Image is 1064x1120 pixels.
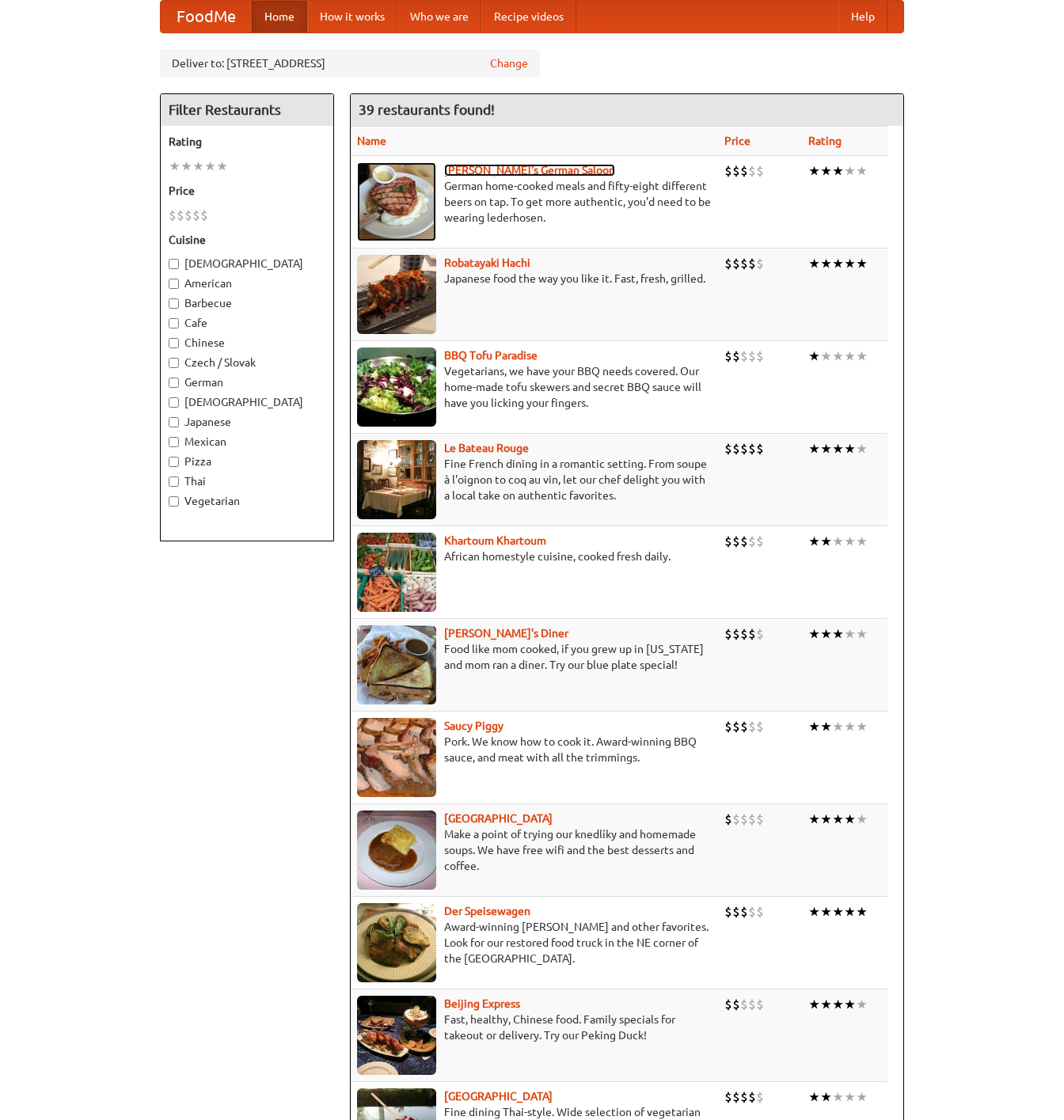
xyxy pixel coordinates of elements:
li: $ [756,811,764,828]
img: tofuparadise.jpg [357,347,436,427]
li: ★ [180,158,192,175]
a: Name [357,135,386,147]
li: ★ [216,158,228,175]
b: Robatayaki Hachi [444,256,530,269]
li: $ [756,1088,764,1106]
li: $ [748,162,756,180]
li: ★ [844,625,856,643]
input: American [169,279,179,289]
li: ★ [844,903,856,921]
li: ★ [844,1088,856,1106]
li: $ [724,718,732,735]
li: ★ [856,996,868,1013]
b: Der Speisewagen [444,905,530,917]
li: ★ [832,625,844,643]
p: Vegetarians, we have your BBQ needs covered. Our home-made tofu skewers and secret BBQ sauce will... [357,363,712,411]
a: Price [724,135,750,147]
li: ★ [844,996,856,1013]
input: German [169,378,179,388]
h4: Filter Restaurants [161,94,333,126]
li: $ [748,440,756,457]
li: ★ [820,347,832,365]
p: Make a point of trying our knedlíky and homemade soups. We have free wifi and the best desserts a... [357,826,712,874]
li: ★ [820,255,832,272]
li: ★ [856,347,868,365]
li: $ [756,347,764,365]
li: ★ [808,255,820,272]
li: $ [724,811,732,828]
li: $ [724,996,732,1013]
input: Chinese [169,338,179,348]
p: Award-winning [PERSON_NAME] and other favorites. Look for our restored food truck in the NE corne... [357,919,712,966]
input: Czech / Slovak [169,358,179,368]
label: Mexican [169,434,325,450]
li: $ [724,255,732,272]
h5: Cuisine [169,232,325,248]
li: ★ [844,162,856,180]
img: robatayaki.jpg [357,255,436,334]
li: ★ [832,440,844,457]
li: ★ [808,162,820,180]
li: $ [740,996,748,1013]
li: ★ [820,162,832,180]
li: $ [740,811,748,828]
input: Pizza [169,457,179,467]
li: $ [732,903,740,921]
li: $ [732,996,740,1013]
h5: Rating [169,134,325,150]
b: [GEOGRAPHIC_DATA] [444,1090,553,1103]
li: ★ [856,811,868,828]
li: ★ [808,625,820,643]
a: BBQ Tofu Paradise [444,349,538,362]
li: $ [740,533,748,550]
li: $ [756,440,764,457]
a: [GEOGRAPHIC_DATA] [444,812,553,825]
a: Who we are [397,1,481,32]
img: czechpoint.jpg [357,811,436,890]
p: Pork. We know how to cook it. Award-winning BBQ sauce, and meat with all the trimmings. [357,734,712,765]
input: Japanese [169,417,179,427]
input: [DEMOGRAPHIC_DATA] [169,259,179,269]
li: $ [748,255,756,272]
li: $ [184,207,192,224]
li: $ [732,347,740,365]
b: Khartoum Khartoum [444,534,546,547]
label: American [169,275,325,291]
li: ★ [844,718,856,735]
input: Vegetarian [169,496,179,507]
img: sallys.jpg [357,625,436,704]
img: beijing.jpg [357,996,436,1075]
li: $ [748,811,756,828]
input: [DEMOGRAPHIC_DATA] [169,397,179,408]
li: $ [756,903,764,921]
li: ★ [844,255,856,272]
li: $ [740,440,748,457]
li: ★ [832,1088,844,1106]
li: $ [724,625,732,643]
input: Thai [169,476,179,487]
li: ★ [856,255,868,272]
label: Vegetarian [169,493,325,509]
a: Home [252,1,307,32]
li: ★ [844,811,856,828]
label: German [169,374,325,390]
li: $ [756,996,764,1013]
li: $ [740,347,748,365]
li: $ [177,207,184,224]
a: Help [838,1,887,32]
b: [PERSON_NAME]'s Diner [444,627,568,640]
li: $ [756,533,764,550]
li: $ [748,347,756,365]
li: ★ [820,996,832,1013]
li: $ [740,255,748,272]
p: Japanese food the way you like it. Fast, fresh, grilled. [357,271,712,287]
li: $ [732,440,740,457]
img: khartoum.jpg [357,533,436,612]
li: $ [732,718,740,735]
li: $ [740,162,748,180]
li: ★ [832,347,844,365]
li: ★ [808,996,820,1013]
li: $ [724,440,732,457]
label: Japanese [169,414,325,430]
